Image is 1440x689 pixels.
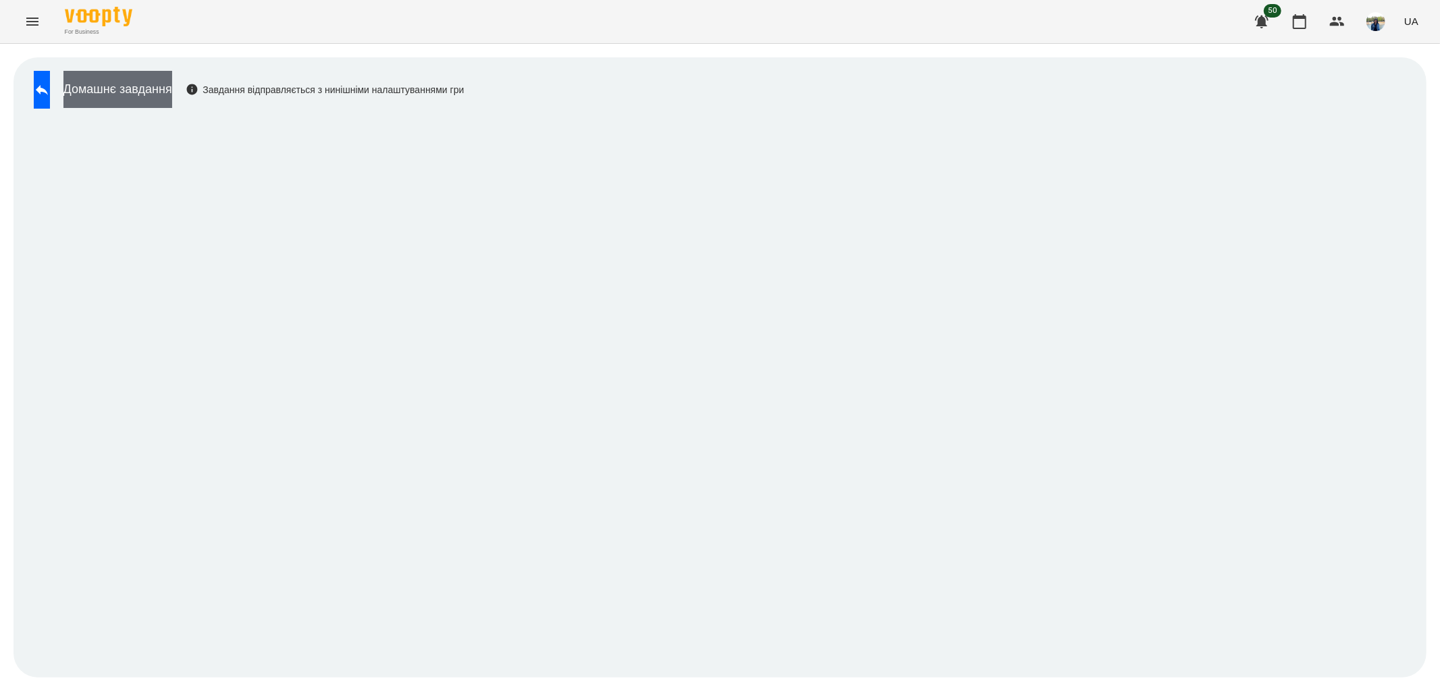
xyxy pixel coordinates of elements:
[16,5,49,38] button: Menu
[186,83,464,97] div: Завдання відправляється з нинішніми налаштуваннями гри
[1399,9,1424,34] button: UA
[65,28,132,36] span: For Business
[1264,4,1281,18] span: 50
[65,7,132,26] img: Voopty Logo
[1404,14,1418,28] span: UA
[1366,12,1385,31] img: 79bf113477beb734b35379532aeced2e.jpg
[63,71,172,108] button: Домашнє завдання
